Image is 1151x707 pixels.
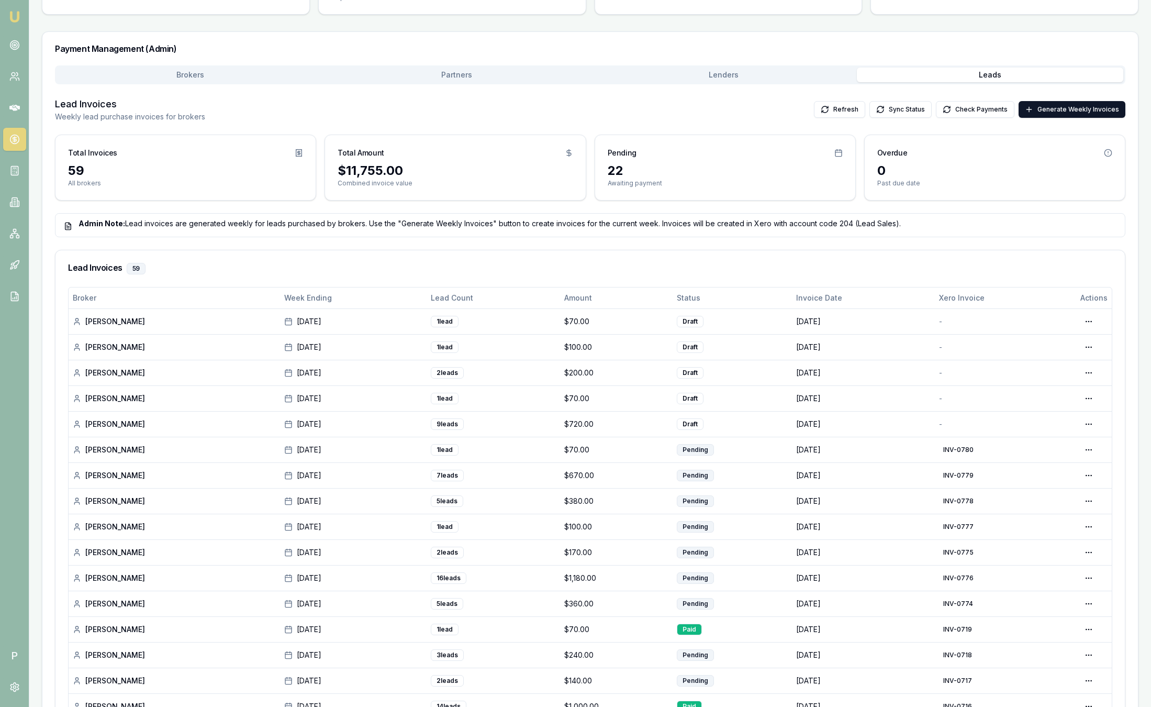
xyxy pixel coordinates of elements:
div: [PERSON_NAME] [73,316,276,327]
td: [DATE] [792,308,935,334]
span: - [939,317,942,326]
div: [PERSON_NAME] [73,547,276,558]
div: Pending [677,470,714,481]
div: [PERSON_NAME] [73,342,276,352]
h3: Pending [608,148,637,158]
button: INV-0778 [939,493,978,510]
div: Draft [677,367,703,379]
td: [DATE] [792,642,935,668]
div: Draft [677,341,703,353]
div: $380.00 [564,496,668,506]
div: [PERSON_NAME] [73,599,276,609]
div: 1 lead [431,316,459,327]
button: INV-0777 [939,518,978,535]
button: INV-0718 [939,647,976,664]
div: 1 lead [431,341,459,353]
div: [PERSON_NAME] [73,445,276,455]
strong: Admin Note: [79,219,125,228]
h3: Payment Management (Admin) [55,45,1125,53]
div: [DATE] [284,522,423,532]
td: [DATE] [792,488,935,514]
button: Leads [857,68,1123,82]
button: INV-0776 [939,570,978,587]
h3: Lead Invoices [55,97,205,112]
td: [DATE] [792,411,935,437]
td: [DATE] [792,437,935,462]
div: [DATE] [284,470,423,481]
div: 1 lead [431,521,459,533]
th: Broker [69,288,280,308]
button: INV-0775 [939,544,978,561]
button: Refresh [814,101,865,118]
div: Draft [677,316,703,327]
span: - [939,394,942,403]
th: Amount [560,288,673,308]
div: 7 lead s [431,470,464,481]
div: $360.00 [564,599,668,609]
div: [DATE] [284,650,423,660]
div: 1 lead [431,444,459,456]
div: Pending [677,521,714,533]
div: $170.00 [564,547,668,558]
button: Lenders [590,68,857,82]
th: Status [673,288,792,308]
div: Lead invoices are generated weekly for leads purchased by brokers. Use the "Generate Weekly Invoi... [64,218,1116,229]
div: $140.00 [564,676,668,686]
button: INV-0717 [939,672,976,689]
td: [DATE] [792,616,935,642]
div: [PERSON_NAME] [73,676,276,686]
div: [DATE] [284,316,423,327]
div: Pending [677,675,714,687]
p: Awaiting payment [608,179,843,187]
span: P [3,644,26,667]
td: [DATE] [792,514,935,539]
h3: Total Amount [338,148,384,158]
div: 59 [68,162,303,179]
p: Past due date [877,179,1112,187]
td: [DATE] [792,539,935,565]
div: [PERSON_NAME] [73,496,276,506]
div: $720.00 [564,419,668,429]
div: [DATE] [284,419,423,429]
div: 2 lead s [431,367,464,379]
img: emu-icon-u.png [8,10,21,23]
td: [DATE] [792,385,935,411]
th: Actions [1076,288,1112,308]
div: [DATE] [284,676,423,686]
div: $70.00 [564,393,668,404]
div: 5 lead s [431,598,463,610]
th: Week Ending [280,288,427,308]
th: Invoice Date [792,288,935,308]
div: [PERSON_NAME] [73,650,276,660]
div: [DATE] [284,573,423,583]
div: $240.00 [564,650,668,660]
div: [PERSON_NAME] [73,393,276,404]
div: $670.00 [564,470,668,481]
td: [DATE] [792,360,935,385]
div: Pending [677,495,714,507]
div: 2 lead s [431,675,464,687]
div: $70.00 [564,445,668,455]
span: - [939,419,942,428]
div: $11,755.00 [338,162,573,179]
div: [DATE] [284,496,423,506]
div: [PERSON_NAME] [73,419,276,429]
p: Combined invoice value [338,179,573,187]
div: Pending [677,572,714,584]
div: [DATE] [284,393,423,404]
p: All brokers [68,179,303,187]
button: Check Payments [936,101,1014,118]
div: 2 lead s [431,547,464,558]
div: 3 lead s [431,649,464,661]
div: 59 [127,263,146,274]
button: Generate Weekly Invoices [1019,101,1125,118]
td: [DATE] [792,668,935,693]
h3: Overdue [877,148,908,158]
div: 1 lead [431,393,459,404]
div: 22 [608,162,843,179]
button: INV-0780 [939,441,978,458]
div: [PERSON_NAME] [73,624,276,635]
div: Draft [677,393,703,404]
div: Draft [677,418,703,430]
td: [DATE] [792,462,935,488]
